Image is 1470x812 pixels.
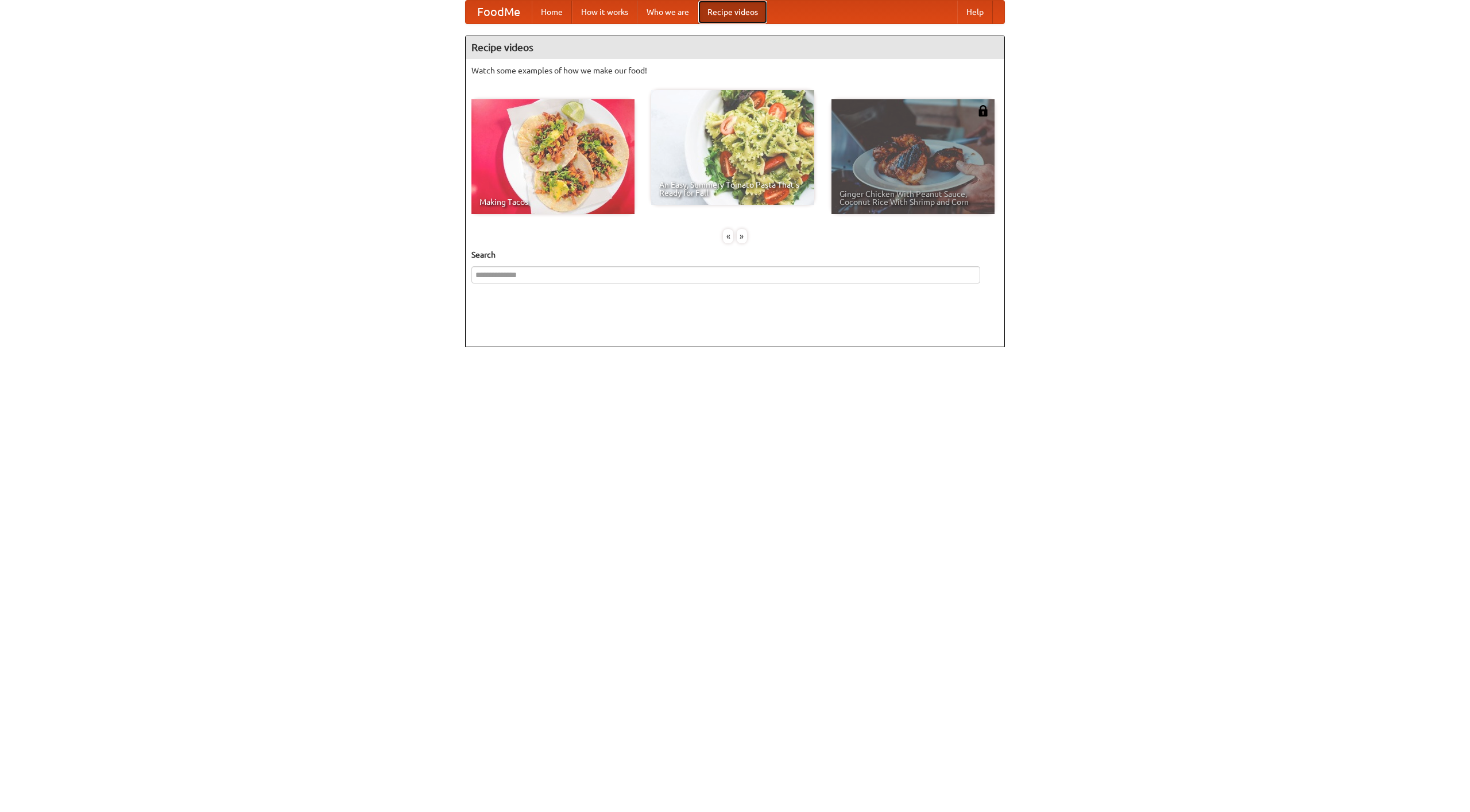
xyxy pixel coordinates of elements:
a: FoodMe [466,1,532,24]
h5: Search [471,249,999,261]
a: An Easy, Summery Tomato Pasta That's Ready for Fall [651,90,814,205]
div: » [737,229,747,243]
div: « [723,229,733,243]
a: Home [532,1,572,24]
p: Watch some examples of how we make our food! [471,65,999,76]
span: An Easy, Summery Tomato Pasta That's Ready for Fall [659,181,806,197]
a: Help [957,1,993,24]
a: How it works [572,1,637,24]
a: Making Tacos [471,99,635,214]
h4: Recipe videos [466,36,1004,59]
img: 483408.png [977,105,989,116]
span: Making Tacos [479,198,626,206]
a: Recipe videos [698,1,767,24]
a: Who we are [637,1,698,24]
